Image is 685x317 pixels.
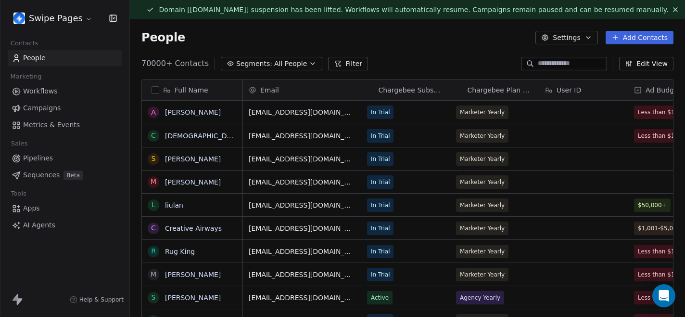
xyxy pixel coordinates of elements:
[165,201,183,209] a: liulan
[371,131,390,141] span: In Trial
[152,200,155,210] div: l
[141,30,185,45] span: People
[460,200,505,210] span: Marketer Yearly
[13,13,25,24] img: user_01J93QE9VH11XXZQZDP4TWZEES.jpg
[260,85,279,95] span: Email
[367,34,375,146] img: Chargebee
[460,270,505,279] span: Marketer Yearly
[7,186,30,201] span: Tools
[23,86,58,96] span: Workflows
[249,247,355,256] span: [EMAIL_ADDRESS][DOMAIN_NAME]
[249,131,355,141] span: [EMAIL_ADDRESS][DOMAIN_NAME]
[379,85,444,95] span: Chargebee Subscription Status
[165,132,241,140] a: [DEMOGRAPHIC_DATA]
[23,203,40,213] span: Apps
[8,200,122,216] a: Apps
[371,177,390,187] span: In Trial
[175,85,208,95] span: Full Name
[249,270,355,279] span: [EMAIL_ADDRESS][DOMAIN_NAME]
[8,117,122,133] a: Metrics & Events
[8,83,122,99] a: Workflows
[371,293,389,303] span: Active
[165,108,221,116] a: [PERSON_NAME]
[165,178,221,186] a: [PERSON_NAME]
[557,85,581,95] span: User ID
[151,269,156,279] div: M
[460,224,505,233] span: Marketer Yearly
[8,167,122,183] a: SequencesBeta
[450,79,539,100] div: ChargebeeChargebee Plan Name
[152,292,156,303] div: S
[371,247,390,256] span: In Trial
[8,50,122,66] a: People
[23,53,46,63] span: People
[468,85,533,95] span: Chargebee Plan Name
[456,34,464,146] img: Chargebee
[151,177,156,187] div: M
[7,136,32,151] span: Sales
[29,12,83,25] span: Swipe Pages
[460,293,500,303] span: Agency Yearly
[460,154,505,164] span: Marketer Yearly
[159,6,668,13] span: Domain [[DOMAIN_NAME]] suspension has been lifted. Workflows will automatically resume. Campaigns...
[619,57,673,70] button: Edit View
[646,85,681,95] span: Ad Budget
[460,131,505,141] span: Marketer Yearly
[371,107,390,117] span: In Trial
[151,131,156,141] div: C
[12,10,95,26] button: Swipe Pages
[23,220,55,230] span: AI Agents
[165,271,221,278] a: [PERSON_NAME]
[79,296,124,304] span: Help & Support
[249,107,355,117] span: [EMAIL_ADDRESS][DOMAIN_NAME]
[8,217,122,233] a: AI Agents
[361,79,450,100] div: ChargebeeChargebee Subscription Status
[243,79,361,100] div: Email
[535,31,597,44] button: Settings
[8,150,122,166] a: Pipelines
[606,31,673,44] button: Add Contacts
[249,154,355,164] span: [EMAIL_ADDRESS][DOMAIN_NAME]
[328,57,368,70] button: Filter
[142,79,242,100] div: Full Name
[236,59,272,69] span: Segments:
[249,200,355,210] span: [EMAIL_ADDRESS][DOMAIN_NAME]
[6,36,42,51] span: Contacts
[274,59,307,69] span: All People
[460,177,505,187] span: Marketer Yearly
[371,154,390,164] span: In Trial
[23,120,80,130] span: Metrics & Events
[63,171,83,180] span: Beta
[165,294,221,302] a: [PERSON_NAME]
[151,223,156,233] div: C
[249,293,355,303] span: [EMAIL_ADDRESS][DOMAIN_NAME]
[249,224,355,233] span: [EMAIL_ADDRESS][DOMAIN_NAME]
[371,270,390,279] span: In Trial
[652,284,675,307] div: Open Intercom Messenger
[6,69,46,84] span: Marketing
[371,200,390,210] span: In Trial
[151,246,156,256] div: R
[165,155,221,163] a: [PERSON_NAME]
[638,200,667,210] span: $50,000+
[70,296,124,304] a: Help & Support
[460,247,505,256] span: Marketer Yearly
[165,225,222,232] a: Creative Airways
[23,170,60,180] span: Sequences
[460,107,505,117] span: Marketer Yearly
[371,224,390,233] span: In Trial
[141,58,209,69] span: 70000+ Contacts
[151,107,156,118] div: A
[8,100,122,116] a: Campaigns
[23,103,61,113] span: Campaigns
[165,248,195,255] a: Rug King
[539,79,628,100] div: User ID
[152,154,156,164] div: S
[249,177,355,187] span: [EMAIL_ADDRESS][DOMAIN_NAME]
[23,153,53,163] span: Pipelines
[638,224,680,233] span: $1,001-$5,000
